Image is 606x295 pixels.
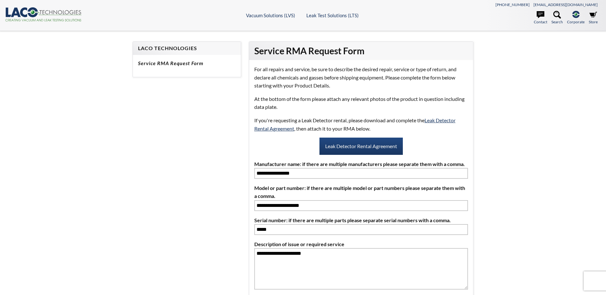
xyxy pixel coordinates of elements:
[306,12,359,18] a: Leak Test Solutions (LTS)
[589,11,598,25] a: Store
[495,2,530,7] a: [PHONE_NUMBER]
[254,216,468,224] label: Serial number: if there are multiple parts please separate serial numbers with a comma.
[254,160,468,168] label: Manufacturer name: if there are multiple manufacturers please separate them with a comma.
[138,60,235,67] h5: Service RMA Request Form
[254,184,468,200] label: Model or part number: if there are multiple model or part numbers please separate them with a comma.
[246,12,295,18] a: Vacuum Solutions (LVS)
[533,2,598,7] a: [EMAIL_ADDRESS][DOMAIN_NAME]
[534,11,547,25] a: Contact
[567,19,585,25] span: Corporate
[254,95,468,111] p: At the bottom of the form please attach any relevant photos of the product in question including ...
[254,65,468,90] p: For all repairs and service, be sure to describe the desired repair, service or type of return, a...
[254,116,468,132] p: If you're requesting a Leak Detector rental, please download and complete the , then attach it to...
[254,45,468,57] h2: Service RMA Request Form
[551,11,563,25] a: Search
[138,45,235,52] h4: LACO Technologies
[254,117,456,132] a: Leak Detector Rental Agreement
[254,240,468,248] label: Description of issue or required service
[319,138,403,155] a: Leak Detector Rental Agreement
